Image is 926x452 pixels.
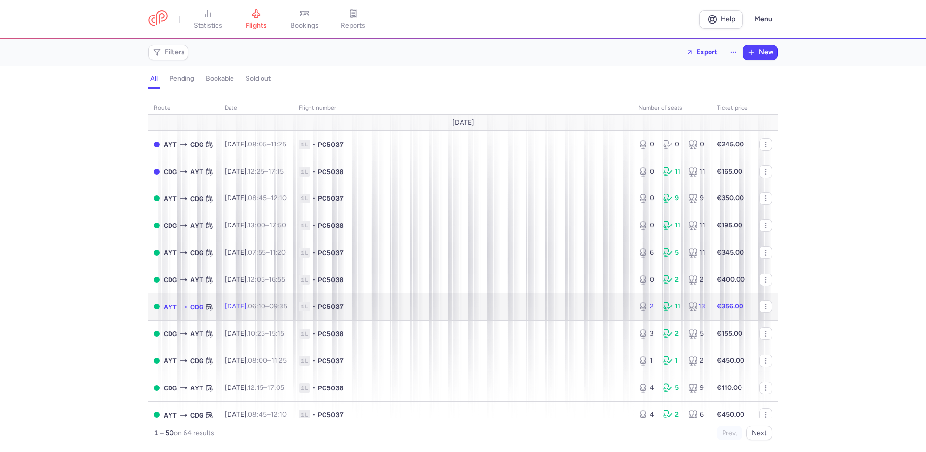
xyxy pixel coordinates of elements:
[663,383,680,393] div: 5
[154,429,174,437] strong: 1 – 50
[638,410,655,420] div: 4
[688,140,705,149] div: 0
[312,167,316,177] span: •
[248,302,287,310] span: –
[663,275,680,285] div: 2
[248,410,267,419] time: 08:45
[225,194,287,202] span: [DATE],
[271,194,287,202] time: 12:10
[190,139,203,150] span: CDG
[717,140,744,148] strong: €245.00
[248,275,265,284] time: 12:05
[312,194,316,203] span: •
[688,275,705,285] div: 2
[269,329,284,338] time: 15:15
[269,302,287,310] time: 09:35
[194,21,222,30] span: statistics
[248,221,286,229] span: –
[299,383,310,393] span: 1L
[663,248,680,258] div: 5
[164,410,177,420] span: AYT
[267,384,284,392] time: 17:05
[165,48,185,56] span: Filters
[190,302,203,312] span: CDG
[271,356,287,365] time: 11:25
[663,329,680,339] div: 2
[749,10,778,29] button: Menu
[225,248,286,257] span: [DATE],
[225,329,284,338] span: [DATE],
[688,356,705,366] div: 2
[717,275,745,284] strong: €400.00
[759,48,773,56] span: New
[248,140,286,148] span: –
[232,9,280,30] a: flights
[318,248,344,258] span: PC5037
[663,302,680,311] div: 11
[318,410,344,420] span: PC5037
[452,119,474,127] span: [DATE]
[743,45,777,60] button: New
[184,9,232,30] a: statistics
[688,248,705,258] div: 11
[299,356,310,366] span: 1L
[318,383,344,393] span: PC5038
[688,383,705,393] div: 9
[663,194,680,203] div: 9
[717,221,742,229] strong: €195.00
[312,140,316,149] span: •
[717,410,744,419] strong: €450.00
[688,410,705,420] div: 6
[248,356,287,365] span: –
[248,140,267,148] time: 08:05
[248,194,267,202] time: 08:45
[248,384,263,392] time: 12:15
[164,274,177,285] span: CDG
[248,167,264,176] time: 12:25
[149,45,188,60] button: Filters
[299,410,310,420] span: 1L
[699,10,743,29] a: Help
[190,328,203,339] span: AYT
[318,221,344,230] span: PC5038
[638,383,655,393] div: 4
[164,194,177,204] span: AYT
[225,140,286,148] span: [DATE],
[717,248,744,257] strong: €345.00
[663,410,680,420] div: 2
[638,167,655,177] div: 0
[248,329,265,338] time: 10:25
[688,194,705,203] div: 9
[318,167,344,177] span: PC5038
[225,410,287,419] span: [DATE],
[312,329,316,339] span: •
[225,221,286,229] span: [DATE],
[268,167,284,176] time: 17:15
[312,356,316,366] span: •
[688,221,705,230] div: 11
[164,139,177,150] span: AYT
[190,166,203,177] span: AYT
[299,221,310,230] span: 1L
[293,101,633,115] th: Flight number
[248,248,266,257] time: 07:55
[341,21,365,30] span: reports
[225,167,284,176] span: [DATE],
[271,410,287,419] time: 12:10
[148,101,219,115] th: route
[248,248,286,257] span: –
[225,356,287,365] span: [DATE],
[246,74,271,83] h4: sold out
[174,429,214,437] span: on 64 results
[190,355,203,366] span: CDG
[312,383,316,393] span: •
[318,356,344,366] span: PC5037
[248,302,265,310] time: 06:10
[248,329,284,338] span: –
[746,426,772,440] button: Next
[246,21,267,30] span: flights
[164,328,177,339] span: CDG
[717,194,744,202] strong: €350.00
[164,166,177,177] span: CDG
[190,410,203,420] span: CDG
